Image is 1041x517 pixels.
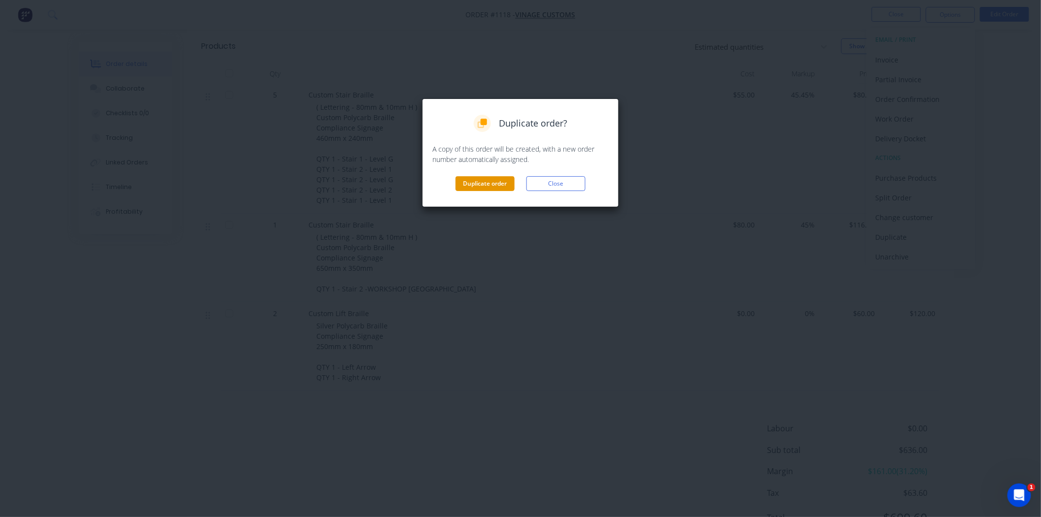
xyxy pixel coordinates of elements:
button: Duplicate order [456,176,515,191]
iframe: Intercom live chat [1008,484,1031,507]
span: Duplicate order? [499,117,567,130]
span: 1 [1028,484,1036,491]
button: Close [526,176,585,191]
p: A copy of this order will be created, with a new order number automatically assigned. [432,144,609,164]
